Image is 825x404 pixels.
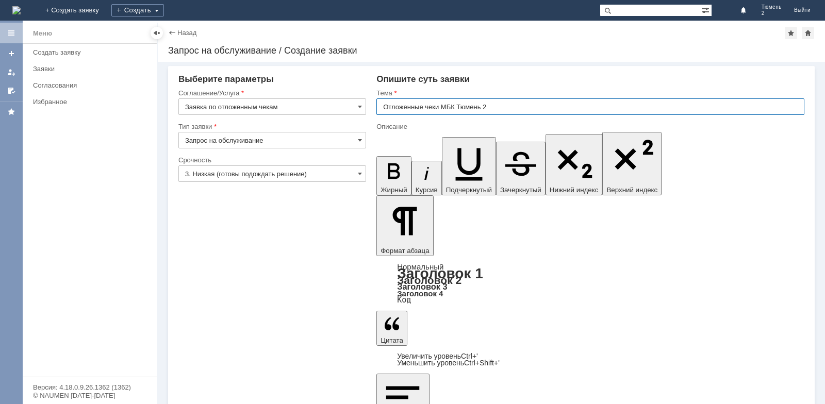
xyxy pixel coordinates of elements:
a: Заголовок 4 [397,289,443,298]
a: Decrease [397,359,500,367]
a: Мои согласования [3,82,20,99]
div: Создать [111,4,164,16]
span: Зачеркнутый [500,186,541,194]
span: Опишите суть заявки [376,74,470,84]
span: Формат абзаца [381,247,429,255]
a: Создать заявку [29,44,155,60]
a: Перейти на домашнюю страницу [12,6,21,14]
span: Жирный [381,186,407,194]
button: Цитата [376,311,407,346]
div: Добавить в избранное [785,27,797,39]
a: Заголовок 1 [397,265,483,281]
div: Соглашение/Услуга [178,90,364,96]
a: Код [397,295,411,305]
div: Сделать домашней страницей [802,27,814,39]
button: Подчеркнутый [442,137,496,195]
a: Increase [397,352,478,360]
button: Курсив [411,161,442,195]
div: © NAUMEN [DATE]-[DATE] [33,392,146,399]
div: Запрос на обслуживание / Создание заявки [168,45,815,56]
span: Выберите параметры [178,74,274,84]
div: Меню [33,27,52,40]
span: Курсив [416,186,438,194]
div: Заявки [33,65,151,73]
div: Описание [376,123,802,130]
span: Верхний индекс [606,186,657,194]
span: Нижний индекс [550,186,599,194]
button: Зачеркнутый [496,142,546,195]
div: Срочность [178,157,364,163]
div: Формат абзаца [376,263,804,304]
span: Ctrl+Shift+' [464,359,500,367]
span: Цитата [381,336,403,344]
div: Избранное [33,98,139,106]
button: Нижний индекс [546,134,603,195]
a: Заголовок 3 [397,282,447,291]
div: Цитата [376,353,804,366]
span: Расширенный поиск [701,5,712,14]
button: Жирный [376,156,411,195]
div: Тема [376,90,802,96]
span: Тюмень [762,4,782,10]
div: Скрыть меню [151,27,163,39]
a: Мои заявки [3,64,20,80]
div: Тип заявки [178,123,364,130]
div: Согласования [33,81,151,89]
a: Согласования [29,77,155,93]
a: Заявки [29,61,155,77]
a: Назад [177,29,196,37]
button: Формат абзаца [376,195,433,256]
button: Верхний индекс [602,132,662,195]
a: Создать заявку [3,45,20,62]
a: Заголовок 2 [397,274,461,286]
div: Создать заявку [33,48,151,56]
span: Ctrl+' [461,352,478,360]
a: Нормальный [397,262,443,271]
span: 2 [762,10,782,16]
img: logo [12,6,21,14]
div: Версия: 4.18.0.9.26.1362 (1362) [33,384,146,391]
span: Подчеркнутый [446,186,492,194]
